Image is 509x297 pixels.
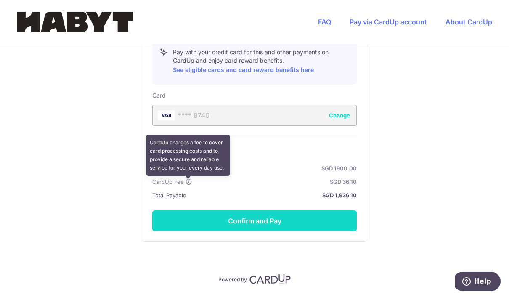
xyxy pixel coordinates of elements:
a: See eligible cards and card reward benefits here [173,66,314,73]
span: Total Payable [152,190,186,200]
button: Change [329,111,350,119]
a: About CardUp [445,18,492,26]
strong: SGD 1900.00 [200,163,357,173]
a: Pay via CardUp account [350,18,427,26]
p: Pay with your credit card for this and other payments on CardUp and enjoy card reward benefits. [173,48,350,75]
iframe: Opens a widget where you can find more information [455,272,501,293]
label: Card [152,91,166,100]
button: Confirm and Pay [152,210,357,231]
div: CardUp charges a fee to cover card processing costs and to provide a secure and reliable service ... [146,135,230,176]
strong: SGD 1,936.10 [190,190,357,200]
strong: SGD 36.10 [196,177,357,187]
img: CardUp [249,274,291,284]
a: FAQ [318,18,331,26]
p: Powered by [218,275,247,283]
h6: Summary [152,146,357,156]
span: CardUp Fee [152,177,184,187]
